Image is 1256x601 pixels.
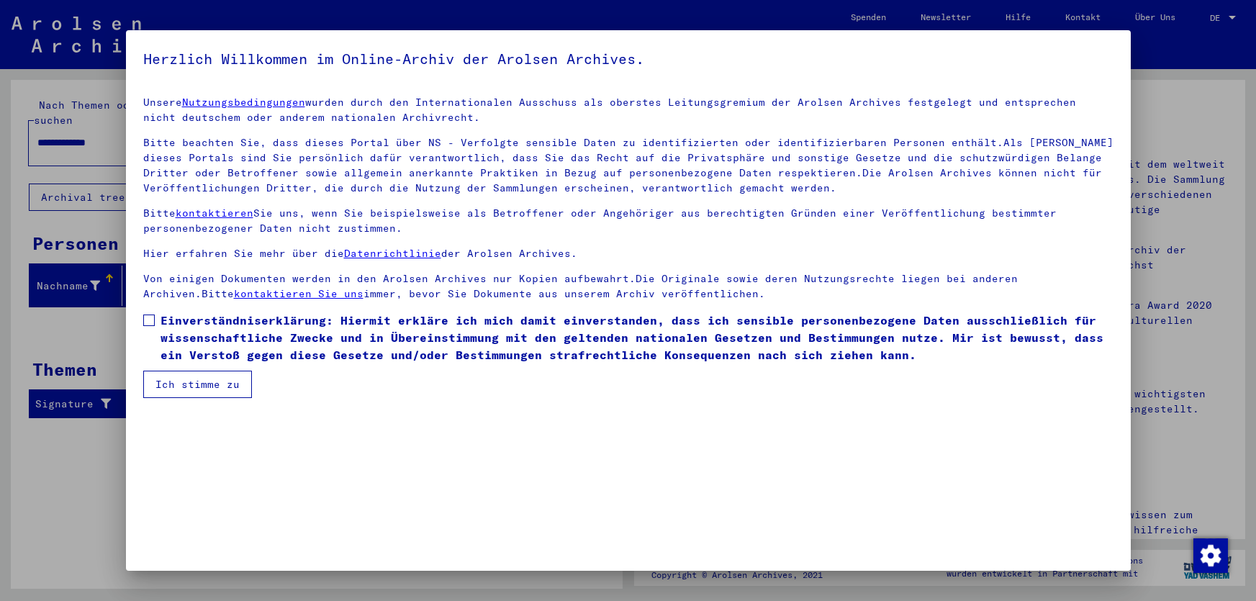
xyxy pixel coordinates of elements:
[1193,538,1227,572] div: Zustimmung ändern
[234,287,363,300] a: kontaktieren Sie uns
[1193,538,1228,573] img: Zustimmung ändern
[143,48,1113,71] h5: Herzlich Willkommen im Online-Archiv der Arolsen Archives.
[161,312,1113,363] span: Einverständniserklärung: Hiermit erkläre ich mich damit einverstanden, dass ich sensible personen...
[143,206,1113,236] p: Bitte Sie uns, wenn Sie beispielsweise als Betroffener oder Angehöriger aus berechtigten Gründen ...
[143,95,1113,125] p: Unsere wurden durch den Internationalen Ausschuss als oberstes Leitungsgremium der Arolsen Archiv...
[182,96,305,109] a: Nutzungsbedingungen
[143,371,252,398] button: Ich stimme zu
[176,207,253,220] a: kontaktieren
[344,247,441,260] a: Datenrichtlinie
[143,271,1113,302] p: Von einigen Dokumenten werden in den Arolsen Archives nur Kopien aufbewahrt.Die Originale sowie d...
[143,135,1113,196] p: Bitte beachten Sie, dass dieses Portal über NS - Verfolgte sensible Daten zu identifizierten oder...
[143,246,1113,261] p: Hier erfahren Sie mehr über die der Arolsen Archives.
